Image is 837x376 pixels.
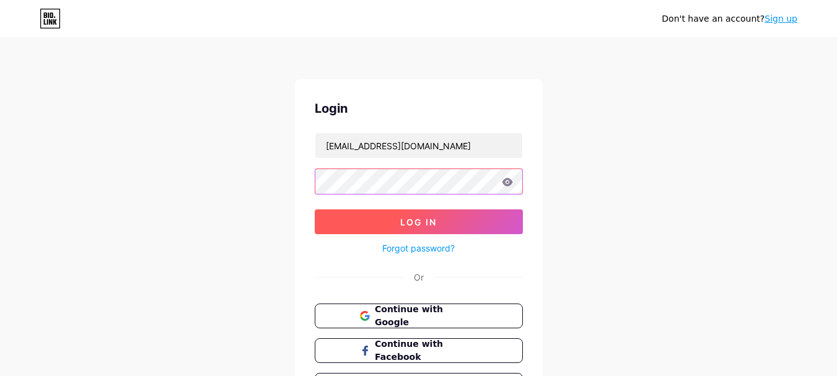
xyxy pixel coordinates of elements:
button: Continue with Google [315,304,523,328]
a: Sign up [765,14,797,24]
span: Continue with Google [375,303,477,329]
button: Log In [315,209,523,234]
span: Continue with Facebook [375,338,477,364]
span: Log In [400,217,437,227]
div: Login [315,99,523,118]
div: Don't have an account? [662,12,797,25]
input: Username [315,133,522,158]
a: Forgot password? [382,242,455,255]
div: Or [414,271,424,284]
button: Continue with Facebook [315,338,523,363]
